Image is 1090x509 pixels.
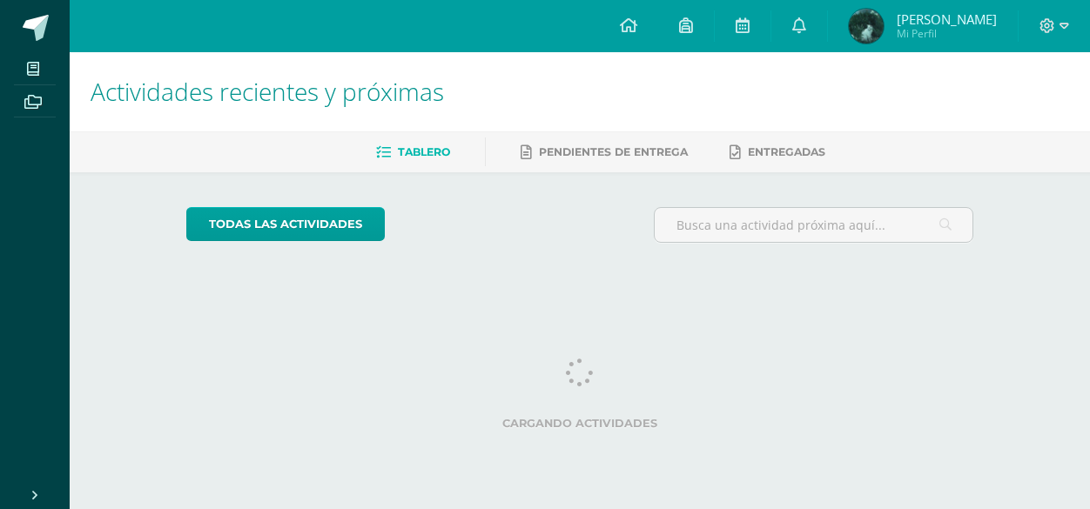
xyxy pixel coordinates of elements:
[521,138,688,166] a: Pendientes de entrega
[186,417,974,430] label: Cargando actividades
[897,10,997,28] span: [PERSON_NAME]
[91,75,444,108] span: Actividades recientes y próximas
[897,26,997,41] span: Mi Perfil
[376,138,450,166] a: Tablero
[849,9,884,44] img: 7b1159f37e271682c23d4416c181b7e9.png
[655,208,973,242] input: Busca una actividad próxima aquí...
[186,207,385,241] a: todas las Actividades
[748,145,825,158] span: Entregadas
[398,145,450,158] span: Tablero
[730,138,825,166] a: Entregadas
[539,145,688,158] span: Pendientes de entrega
